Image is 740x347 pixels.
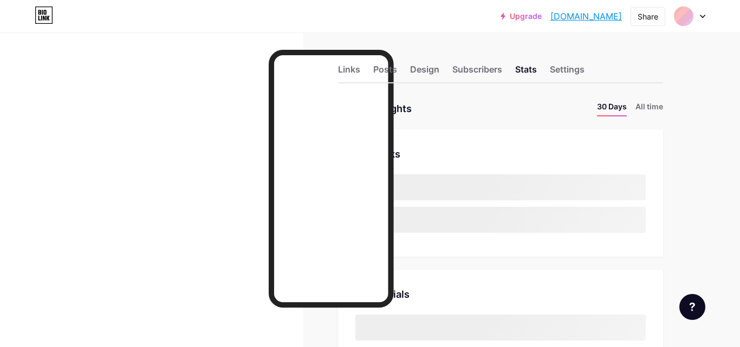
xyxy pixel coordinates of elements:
[550,63,585,82] div: Settings
[410,63,439,82] div: Design
[550,10,622,23] a: [DOMAIN_NAME]
[638,11,658,22] div: Share
[338,63,360,82] div: Links
[515,63,537,82] div: Stats
[635,101,663,116] li: All time
[355,147,646,161] div: Top Links
[373,63,397,82] div: Posts
[501,12,542,21] a: Upgrade
[597,101,627,116] li: 30 Days
[452,63,502,82] div: Subscribers
[355,287,646,302] div: Top Socials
